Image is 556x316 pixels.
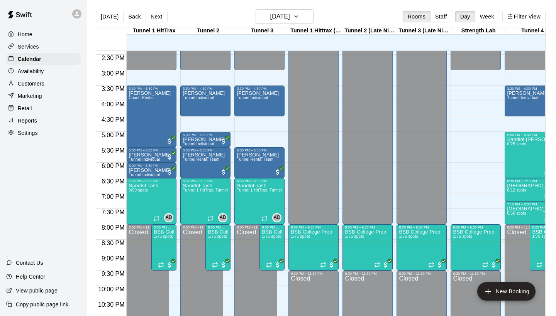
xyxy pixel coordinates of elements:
[6,41,81,52] div: Services
[507,96,538,100] span: Tunnel Individual
[166,138,173,145] span: All customers have paid
[544,261,552,269] span: All customers have paid
[212,262,218,268] span: Recurring event
[129,157,160,161] span: Tunnel Individual
[532,234,551,239] span: 1/75 spots filled
[536,262,542,268] span: Recurring event
[6,90,81,102] div: Marketing
[235,27,289,35] div: Tunnel 3
[123,11,146,22] button: Back
[129,225,167,229] div: 8:00 PM – 11:59 PM
[166,261,173,269] span: All customers have paid
[129,188,147,192] span: 0/50 spots filled
[129,148,174,152] div: 5:30 PM – 6:00 PM
[183,225,221,229] div: 8:00 PM – 11:59 PM
[237,179,282,183] div: 6:30 PM – 8:00 PM
[126,163,176,178] div: 6:00 PM – 6:30 PM: Kievin Tabay
[6,127,81,139] div: Settings
[100,193,127,200] span: 7:00 PM
[237,188,303,192] span: Tunnel 1 HitTrax, Tunnel 2, Tunnel 3
[18,117,37,124] p: Reports
[328,261,336,269] span: All customers have paid
[220,261,227,269] span: All customers have paid
[164,213,173,222] div: Adrian DeWald
[237,87,282,91] div: 3:30 PM – 4:30 PM
[291,234,310,239] span: 1/75 spots filled
[100,163,127,169] span: 6:00 PM
[259,224,285,271] div: 8:00 PM – 9:30 PM: BSB College Prep
[507,87,553,91] div: 3:30 PM – 4:30 PM
[6,53,81,65] a: Calendar
[220,138,227,145] span: All customers have paid
[455,11,475,22] button: Day
[166,153,173,161] span: All customers have paid
[544,107,552,114] span: All customers have paid
[274,214,280,222] span: AD
[183,133,228,137] div: 5:00 PM – 5:30 PM
[6,66,81,77] div: Availability
[397,224,447,271] div: 8:00 PM – 9:30 PM: BSB College Prep
[208,225,228,229] div: 8:00 PM – 9:30 PM
[100,240,127,246] span: 8:30 PM
[505,201,555,224] div: 7:15 PM – 8:00 PM: Sandlot Academy
[100,255,127,262] span: 9:00 PM
[507,188,526,192] span: 0/12 spots filled
[262,234,281,239] span: 1/75 spots filled
[6,115,81,126] div: Reports
[18,80,44,87] p: Customers
[16,287,58,294] p: View public page
[261,215,268,222] span: Recurring event
[270,11,290,22] h6: [DATE]
[183,96,214,100] span: Tunnel Individual
[342,224,393,271] div: 8:00 PM – 9:30 PM: BSB College Prep
[180,178,231,224] div: 6:30 PM – 8:00 PM: Sandlot Tash
[100,116,127,123] span: 4:30 PM
[18,43,39,50] p: Services
[126,178,176,224] div: 6:30 PM – 8:00 PM: Sandlot Tash
[154,234,173,239] span: 1/75 spots filled
[399,234,418,239] span: 1/75 spots filled
[221,213,227,222] span: Adrian DeWald
[6,103,81,114] a: Retail
[220,214,226,222] span: AD
[208,234,227,239] span: 1/75 spots filled
[482,262,488,268] span: Recurring event
[18,129,38,137] p: Settings
[451,27,505,35] div: Strength Lab
[430,11,452,22] button: Staff
[237,225,275,229] div: 8:00 PM – 11:59 PM
[288,224,339,271] div: 8:00 PM – 9:30 PM: BSB College Prep
[477,282,536,301] button: add
[129,96,154,100] span: Coach Rental
[532,225,553,229] div: 8:00 PM – 9:30 PM
[256,9,314,24] button: [DATE]
[453,272,498,276] div: 9:30 PM – 11:59 PM
[183,179,228,183] div: 6:30 PM – 8:00 PM
[403,11,431,22] button: Rooms
[507,133,553,137] div: 5:00 PM – 6:30 PM
[490,261,498,269] span: All customers have paid
[507,179,553,183] div: 6:30 PM – 7:15 PM
[158,262,164,268] span: Recurring event
[100,86,127,92] span: 3:30 PM
[507,202,553,206] div: 7:15 PM – 8:00 PM
[507,225,545,229] div: 8:00 PM – 11:59 PM
[100,55,127,61] span: 2:30 PM
[126,147,176,163] div: 5:30 PM – 6:00 PM: Yuridia Vega
[234,86,285,116] div: 3:30 PM – 4:30 PM: Sierra Hayes
[453,234,472,239] span: 1/75 spots filled
[6,78,81,89] a: Customers
[505,132,555,178] div: 5:00 PM – 6:30 PM: Sandlot Sussman
[453,225,498,229] div: 8:00 PM – 9:30 PM
[505,86,555,116] div: 3:30 PM – 4:30 PM: Jaimito Caraveo
[274,261,281,269] span: All customers have paid
[428,262,434,268] span: Recurring event
[129,173,160,177] span: Tunnel Individual
[167,213,173,222] span: Adrian DeWald
[507,142,526,146] span: 0/25 spots filled
[96,301,126,308] span: 10:30 PM
[100,209,127,215] span: 7:30 PM
[100,271,127,277] span: 9:30 PM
